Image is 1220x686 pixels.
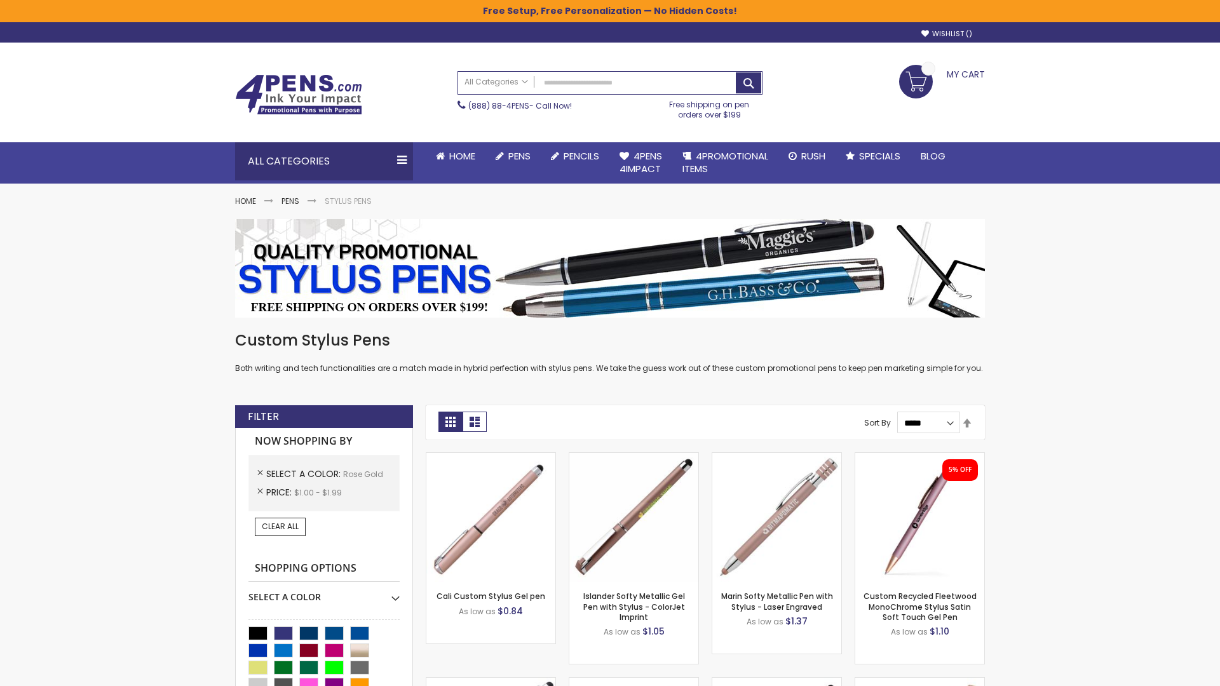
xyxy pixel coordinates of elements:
[248,410,279,424] strong: Filter
[682,149,768,175] span: 4PROMOTIONAL ITEMS
[569,453,698,582] img: Islander Softy Metallic Gel Pen with Stylus - ColorJet Imprint-Rose Gold
[672,142,778,184] a: 4PROMOTIONALITEMS
[458,72,534,93] a: All Categories
[712,453,841,582] img: Marin Softy Metallic Pen with Stylus - Laser Engraved-Rose Gold
[255,518,306,535] a: Clear All
[266,486,294,499] span: Price
[426,142,485,170] a: Home
[235,219,985,318] img: Stylus Pens
[864,417,891,428] label: Sort By
[911,142,956,170] a: Blog
[921,29,972,39] a: Wishlist
[437,591,545,602] a: Cali Custom Stylus Gel pen
[747,616,783,627] span: As low as
[642,625,665,638] span: $1.05
[498,605,523,617] span: $0.84
[485,142,541,170] a: Pens
[721,591,833,612] a: Marin Softy Metallic Pen with Stylus - Laser Engraved
[855,452,984,463] a: Custom Recycled Fleetwood MonoChrome Stylus Satin Soft Touch Gel Pen-Rose Gold
[569,452,698,463] a: Islander Softy Metallic Gel Pen with Stylus - ColorJet Imprint-Rose Gold
[712,452,841,463] a: Marin Softy Metallic Pen with Stylus - Laser Engraved-Rose Gold
[583,591,685,622] a: Islander Softy Metallic Gel Pen with Stylus - ColorJet Imprint
[864,591,977,622] a: Custom Recycled Fleetwood MonoChrome Stylus Satin Soft Touch Gel Pen
[449,149,475,163] span: Home
[235,330,985,374] div: Both writing and tech functionalities are a match made in hybrid perfection with stylus pens. We ...
[235,196,256,206] a: Home
[564,149,599,163] span: Pencils
[426,452,555,463] a: Cali Custom Stylus Gel pen-Rose Gold
[266,467,343,480] span: Select A Color
[248,428,400,455] strong: Now Shopping by
[620,149,662,175] span: 4Pens 4impact
[235,74,362,115] img: 4Pens Custom Pens and Promotional Products
[235,142,413,180] div: All Categories
[930,625,949,638] span: $1.10
[921,149,945,163] span: Blog
[609,142,672,184] a: 4Pens4impact
[859,149,900,163] span: Specials
[325,196,372,206] strong: Stylus Pens
[778,142,836,170] a: Rush
[343,469,383,480] span: Rose Gold
[248,555,400,582] strong: Shopping Options
[438,412,463,432] strong: Grid
[248,582,400,603] div: Select A Color
[855,453,984,582] img: Custom Recycled Fleetwood MonoChrome Stylus Satin Soft Touch Gel Pen-Rose Gold
[508,149,531,163] span: Pens
[891,626,928,637] span: As low as
[801,149,825,163] span: Rush
[604,626,640,637] span: As low as
[836,142,911,170] a: Specials
[656,95,763,120] div: Free shipping on pen orders over $199
[949,466,972,474] div: 5% OFF
[541,142,609,170] a: Pencils
[785,615,808,628] span: $1.37
[294,487,342,498] span: $1.00 - $1.99
[459,606,496,617] span: As low as
[468,100,529,111] a: (888) 88-4PENS
[426,453,555,582] img: Cali Custom Stylus Gel pen-Rose Gold
[262,521,299,532] span: Clear All
[468,100,572,111] span: - Call Now!
[235,330,985,351] h1: Custom Stylus Pens
[281,196,299,206] a: Pens
[464,77,528,87] span: All Categories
